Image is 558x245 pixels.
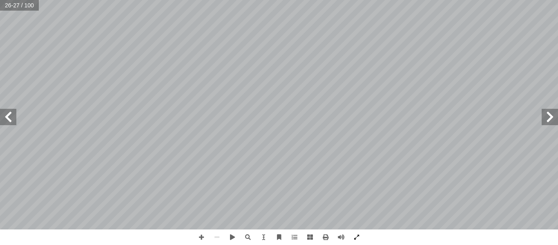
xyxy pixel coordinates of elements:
span: التشغيل التلقائي [225,229,240,245]
span: حدد الأداة [256,229,271,245]
span: صوت [333,229,349,245]
span: جدول المحتويات [287,229,302,245]
span: التصغير [209,229,225,245]
span: الصفحات [302,229,318,245]
span: يبحث [240,229,256,245]
span: تكبير [194,229,209,245]
span: تبديل ملء الشاشة [349,229,364,245]
span: مطبعة [318,229,333,245]
span: إشارة مرجعية [271,229,287,245]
